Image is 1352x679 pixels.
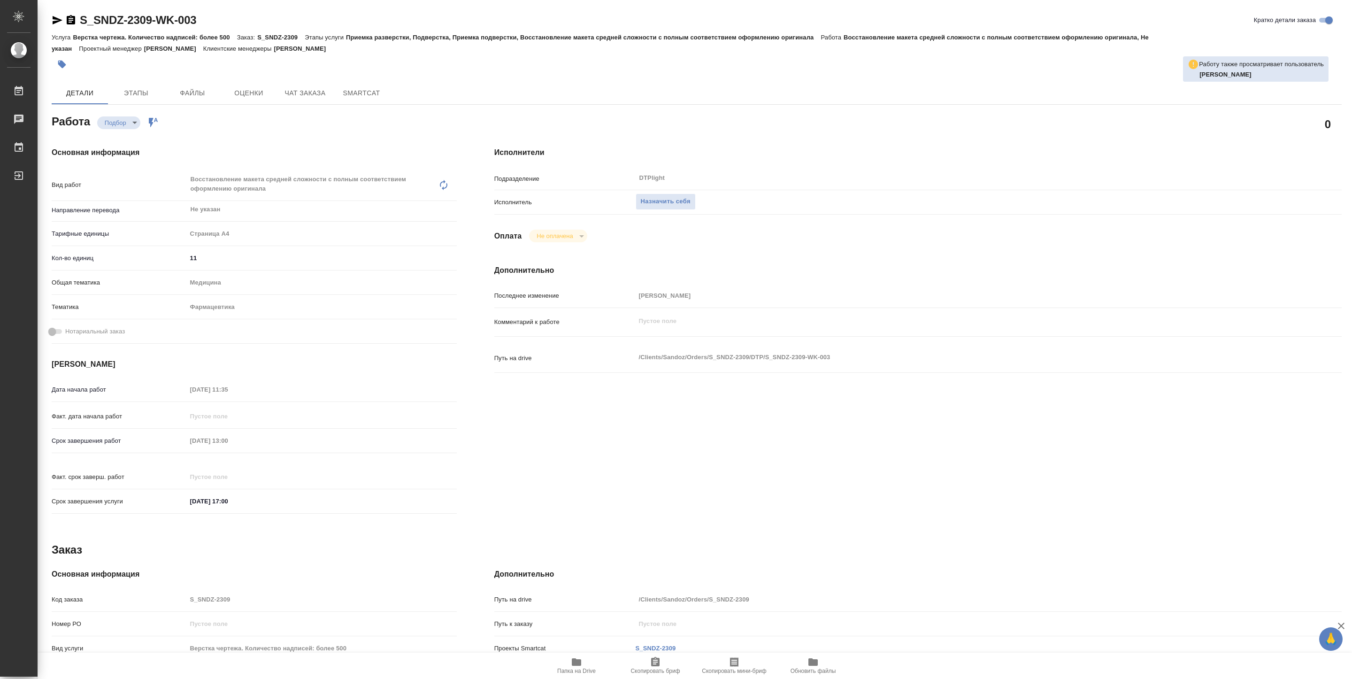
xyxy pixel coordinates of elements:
[494,644,636,653] p: Проекты Smartcat
[1199,71,1252,78] b: [PERSON_NAME]
[187,470,269,484] input: Пустое поле
[187,494,269,508] input: ✎ Введи что-нибудь
[187,251,457,265] input: ✎ Введи что-нибудь
[52,497,187,506] p: Срок завершения услуги
[1254,15,1316,25] span: Кратко детали заказа
[187,593,457,606] input: Пустое поле
[695,653,774,679] button: Скопировать мини-бриф
[237,34,257,41] p: Заказ:
[494,174,636,184] p: Подразделение
[80,14,196,26] a: S_SNDZ-2309-WK-003
[774,653,853,679] button: Обновить файлы
[1323,629,1339,649] span: 🙏
[52,15,63,26] button: Скопировать ссылку для ЯМессенджера
[187,226,457,242] div: Страница А4
[339,87,384,99] span: SmartCat
[102,119,129,127] button: Подбор
[257,34,305,41] p: S_SNDZ-2309
[65,327,125,336] span: Нотариальный заказ
[641,196,691,207] span: Назначить себя
[636,645,676,652] a: S_SNDZ-2309
[494,198,636,207] p: Исполнитель
[203,45,274,52] p: Клиентские менеджеры
[73,34,237,41] p: Верстка чертежа. Количество надписей: более 500
[52,644,187,653] p: Вид услуги
[821,34,844,41] p: Работа
[52,359,457,370] h4: [PERSON_NAME]
[636,349,1271,365] textarea: /Clients/Sandoz/Orders/S_SNDZ-2309/DTP/S_SNDZ-2309-WK-003
[636,289,1271,302] input: Пустое поле
[494,619,636,629] p: Путь к заказу
[187,434,269,448] input: Пустое поле
[52,254,187,263] p: Кол-во единиц
[144,45,203,52] p: [PERSON_NAME]
[702,668,766,674] span: Скопировать мини-бриф
[537,653,616,679] button: Папка на Drive
[226,87,271,99] span: Оценки
[52,206,187,215] p: Направление перевода
[346,34,821,41] p: Приемка разверстки, Подверстка, Приемка подверстки, Восстановление макета средней сложности с пол...
[529,230,587,242] div: Подбор
[57,87,102,99] span: Детали
[187,299,457,315] div: Фармацевтика
[187,383,269,396] input: Пустое поле
[187,275,457,291] div: Медицина
[65,15,77,26] button: Скопировать ссылку
[1319,627,1343,651] button: 🙏
[494,147,1342,158] h4: Исполнители
[274,45,333,52] p: [PERSON_NAME]
[52,569,457,580] h4: Основная информация
[283,87,328,99] span: Чат заказа
[170,87,215,99] span: Файлы
[494,569,1342,580] h4: Дополнительно
[52,34,73,41] p: Услуга
[494,291,636,301] p: Последнее изменение
[305,34,346,41] p: Этапы услуги
[1199,70,1324,79] p: Носкова Анна
[494,231,522,242] h4: Оплата
[636,593,1271,606] input: Пустое поле
[630,668,680,674] span: Скопировать бриф
[494,317,636,327] p: Комментарий к работе
[52,180,187,190] p: Вид работ
[1199,60,1324,69] p: Работу также просматривает пользователь
[52,54,72,75] button: Добавить тэг
[494,595,636,604] p: Путь на drive
[52,229,187,239] p: Тарифные единицы
[52,436,187,446] p: Срок завершения работ
[557,668,596,674] span: Папка на Drive
[52,595,187,604] p: Код заказа
[52,412,187,421] p: Факт. дата начала работ
[52,619,187,629] p: Номер РО
[494,354,636,363] p: Путь на drive
[534,232,576,240] button: Не оплачена
[52,112,90,129] h2: Работа
[52,278,187,287] p: Общая тематика
[52,147,457,158] h4: Основная информация
[187,641,457,655] input: Пустое поле
[187,617,457,631] input: Пустое поле
[97,116,140,129] div: Подбор
[52,385,187,394] p: Дата начала работ
[114,87,159,99] span: Этапы
[1325,116,1331,132] h2: 0
[636,617,1271,631] input: Пустое поле
[791,668,836,674] span: Обновить файлы
[616,653,695,679] button: Скопировать бриф
[636,193,696,210] button: Назначить себя
[52,542,82,557] h2: Заказ
[52,472,187,482] p: Факт. срок заверш. работ
[52,302,187,312] p: Тематика
[79,45,144,52] p: Проектный менеджер
[494,265,1342,276] h4: Дополнительно
[187,409,269,423] input: Пустое поле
